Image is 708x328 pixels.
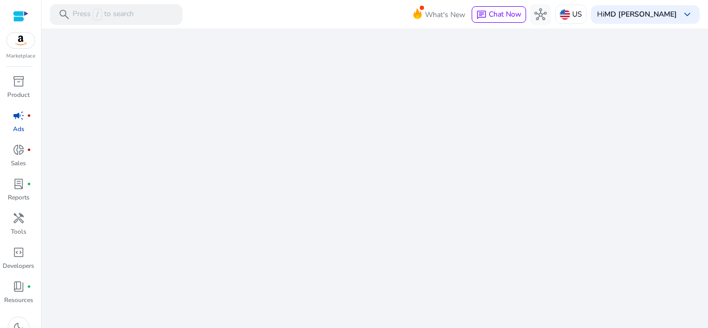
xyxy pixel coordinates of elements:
[534,8,547,21] span: hub
[12,109,25,122] span: campaign
[489,9,521,19] span: Chat Now
[476,10,487,20] span: chat
[12,178,25,190] span: lab_profile
[58,8,70,21] span: search
[27,148,31,152] span: fiber_manual_record
[11,159,26,168] p: Sales
[7,90,30,99] p: Product
[12,280,25,293] span: book_4
[4,295,33,305] p: Resources
[6,52,35,60] p: Marketplace
[27,113,31,118] span: fiber_manual_record
[425,6,465,24] span: What's New
[472,6,526,23] button: chatChat Now
[530,4,551,25] button: hub
[27,284,31,289] span: fiber_manual_record
[12,212,25,224] span: handyman
[93,9,102,20] span: /
[597,11,677,18] p: Hi
[12,75,25,88] span: inventory_2
[11,227,26,236] p: Tools
[560,9,570,20] img: us.svg
[8,193,30,202] p: Reports
[681,8,693,21] span: keyboard_arrow_down
[572,5,582,23] p: US
[12,144,25,156] span: donut_small
[604,9,677,19] b: MD [PERSON_NAME]
[13,124,24,134] p: Ads
[27,182,31,186] span: fiber_manual_record
[73,9,134,20] p: Press to search
[3,261,34,270] p: Developers
[12,246,25,259] span: code_blocks
[7,33,35,48] img: amazon.svg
